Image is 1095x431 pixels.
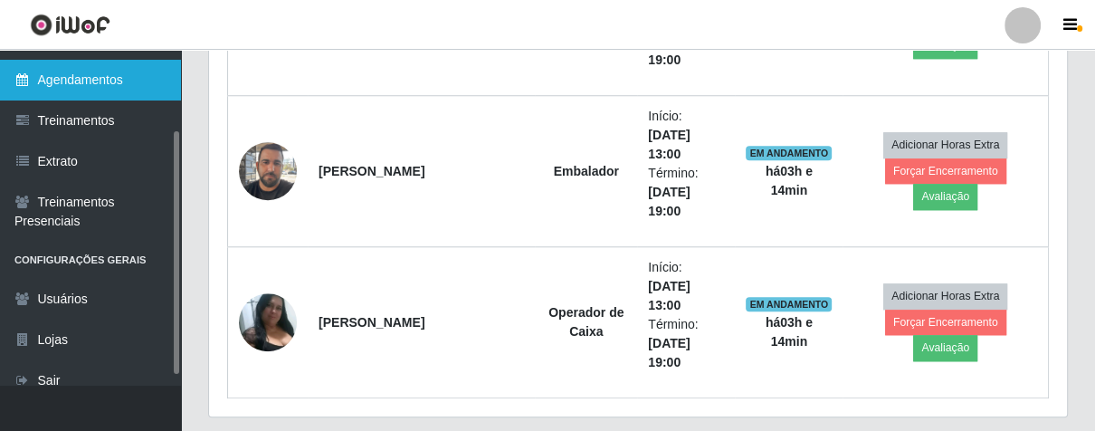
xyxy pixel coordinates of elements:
strong: há 03 h e 14 min [766,315,813,349]
img: 1738426207114.jpeg [239,132,297,209]
button: Forçar Encerramento [885,158,1006,184]
strong: Embalador [554,164,619,178]
time: [DATE] 13:00 [648,128,690,161]
button: Avaliação [913,184,977,209]
button: Avaliação [913,335,977,360]
time: [DATE] 19:00 [648,336,690,369]
button: Forçar Encerramento [885,310,1006,335]
li: Término: [648,164,724,221]
strong: [PERSON_NAME] [319,164,424,178]
strong: há 03 h e 14 min [766,164,813,197]
strong: Operador de Caixa [548,305,624,339]
time: [DATE] 13:00 [648,279,690,312]
img: 1720889909198.jpeg [239,293,297,350]
span: EM ANDAMENTO [746,146,832,160]
button: Adicionar Horas Extra [883,132,1007,158]
li: Término: [648,315,724,372]
button: Adicionar Horas Extra [883,283,1007,309]
strong: [PERSON_NAME] [319,315,424,330]
li: Início: [648,258,724,315]
time: [DATE] 19:00 [648,185,690,218]
span: EM ANDAMENTO [746,297,832,311]
li: Início: [648,107,724,164]
img: CoreUI Logo [30,14,110,36]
